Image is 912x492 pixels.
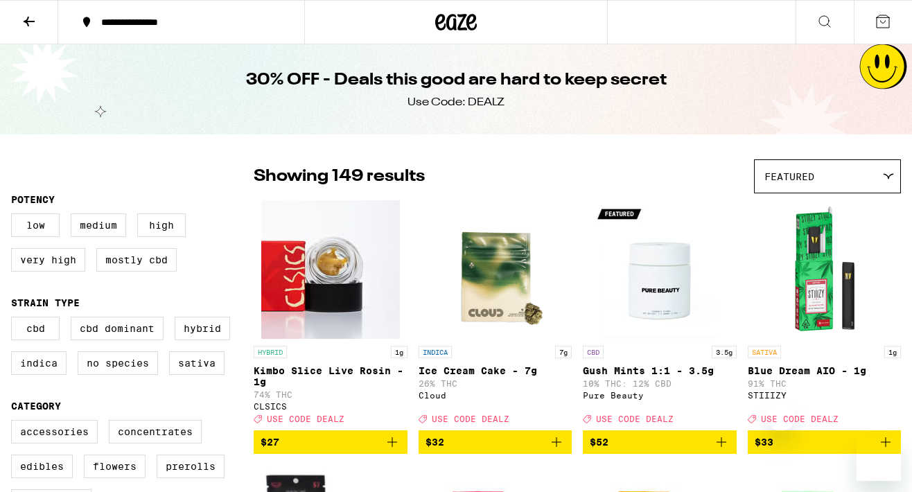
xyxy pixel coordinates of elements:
p: Blue Dream AIO - 1g [748,365,902,376]
label: Prerolls [157,455,225,478]
span: $27 [261,437,279,448]
p: SATIVA [748,346,781,358]
span: USE CODE DEALZ [596,414,674,423]
div: Pure Beauty [583,391,737,400]
iframe: Close message [767,403,795,431]
img: Pure Beauty - Gush Mints 1:1 - 3.5g [590,200,729,339]
a: Open page for Gush Mints 1:1 - 3.5g from Pure Beauty [583,200,737,430]
span: Featured [764,171,814,182]
p: 26% THC [419,379,572,388]
label: No Species [78,351,158,375]
p: INDICA [419,346,452,358]
label: Medium [71,213,126,237]
img: Cloud - Ice Cream Cake - 7g [426,200,564,339]
button: Add to bag [748,430,902,454]
button: Add to bag [583,430,737,454]
legend: Potency [11,194,55,205]
p: 91% THC [748,379,902,388]
a: Open page for Blue Dream AIO - 1g from STIIIZY [748,200,902,430]
p: 74% THC [254,390,407,399]
span: $52 [590,437,608,448]
a: Open page for Kimbo Slice Live Rosin - 1g from CLSICS [254,200,407,430]
label: Hybrid [175,317,230,340]
label: Mostly CBD [96,248,177,272]
span: USE CODE DEALZ [432,414,509,423]
label: Indica [11,351,67,375]
label: Edibles [11,455,73,478]
label: Accessories [11,420,98,443]
p: Gush Mints 1:1 - 3.5g [583,365,737,376]
span: USE CODE DEALZ [761,414,839,423]
p: 1g [391,346,407,358]
p: 10% THC: 12% CBD [583,379,737,388]
span: $32 [426,437,444,448]
button: Add to bag [419,430,572,454]
p: 3.5g [712,346,737,358]
div: CLSICS [254,402,407,411]
label: CBD Dominant [71,317,164,340]
label: Low [11,213,60,237]
p: Kimbo Slice Live Rosin - 1g [254,365,407,387]
span: USE CODE DEALZ [267,414,344,423]
label: Concentrates [109,420,202,443]
p: CBD [583,346,604,358]
img: STIIIZY - Blue Dream AIO - 1g [755,200,893,339]
label: Sativa [169,351,225,375]
img: CLSICS - Kimbo Slice Live Rosin - 1g [261,200,400,339]
a: Open page for Ice Cream Cake - 7g from Cloud [419,200,572,430]
p: 7g [555,346,572,358]
label: Flowers [84,455,146,478]
h1: 30% OFF - Deals this good are hard to keep secret [246,69,667,92]
legend: Category [11,401,61,412]
label: High [137,213,186,237]
p: HYBRID [254,346,287,358]
div: Cloud [419,391,572,400]
button: Add to bag [254,430,407,454]
p: Ice Cream Cake - 7g [419,365,572,376]
div: Use Code: DEALZ [407,95,505,110]
label: Very High [11,248,85,272]
p: 1g [884,346,901,358]
span: $33 [755,437,773,448]
label: CBD [11,317,60,340]
p: Showing 149 results [254,165,425,188]
iframe: Button to launch messaging window [857,437,901,481]
legend: Strain Type [11,297,80,308]
div: STIIIZY [748,391,902,400]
